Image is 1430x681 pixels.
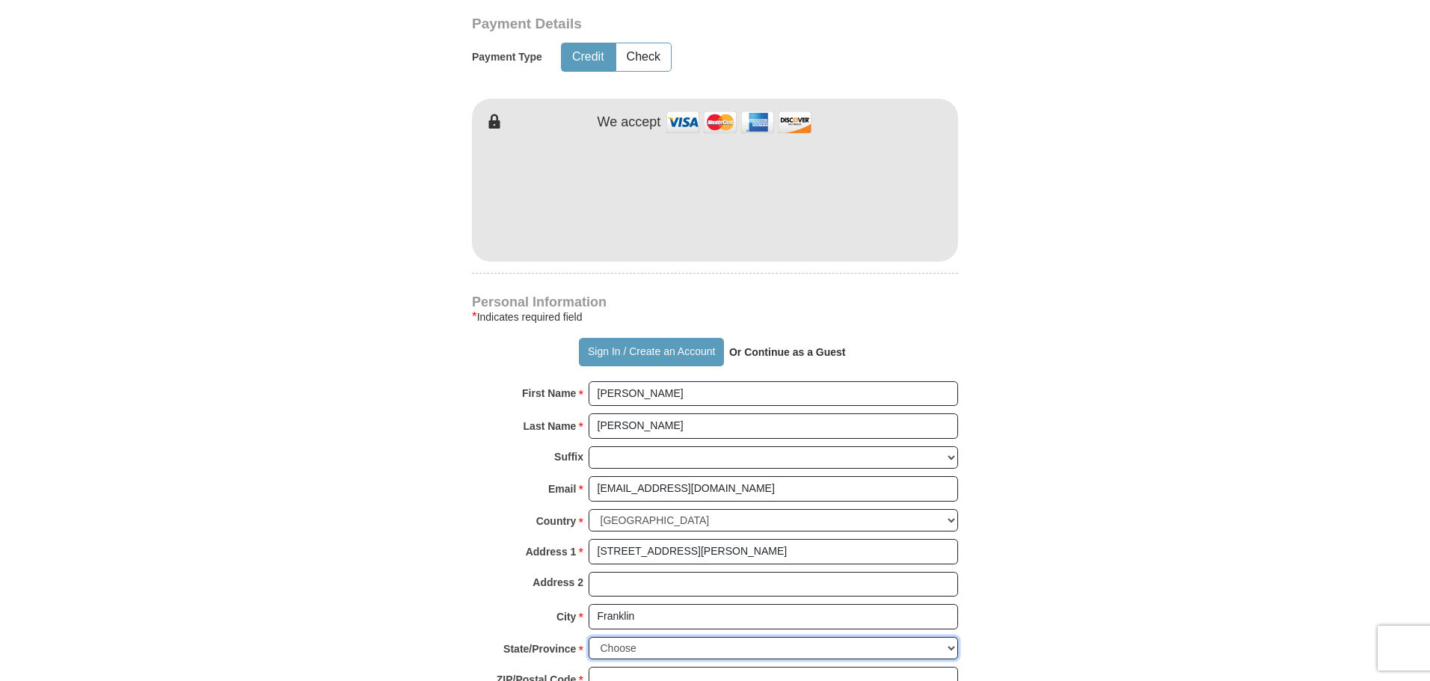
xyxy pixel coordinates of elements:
strong: Country [536,511,577,531]
strong: State/Province [503,638,576,659]
strong: First Name [522,383,576,404]
button: Sign In / Create an Account [579,338,723,366]
strong: Address 2 [533,572,583,593]
h4: Personal Information [472,296,958,308]
strong: Last Name [524,416,577,437]
h3: Payment Details [472,16,853,33]
strong: Email [548,478,576,499]
strong: Address 1 [526,541,577,562]
strong: Suffix [554,446,583,467]
img: credit cards accepted [664,106,814,138]
h5: Payment Type [472,51,542,64]
strong: City [556,606,576,627]
h4: We accept [598,114,661,131]
button: Check [616,43,671,71]
div: Indicates required field [472,308,958,326]
strong: Or Continue as a Guest [729,346,846,358]
button: Credit [562,43,615,71]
